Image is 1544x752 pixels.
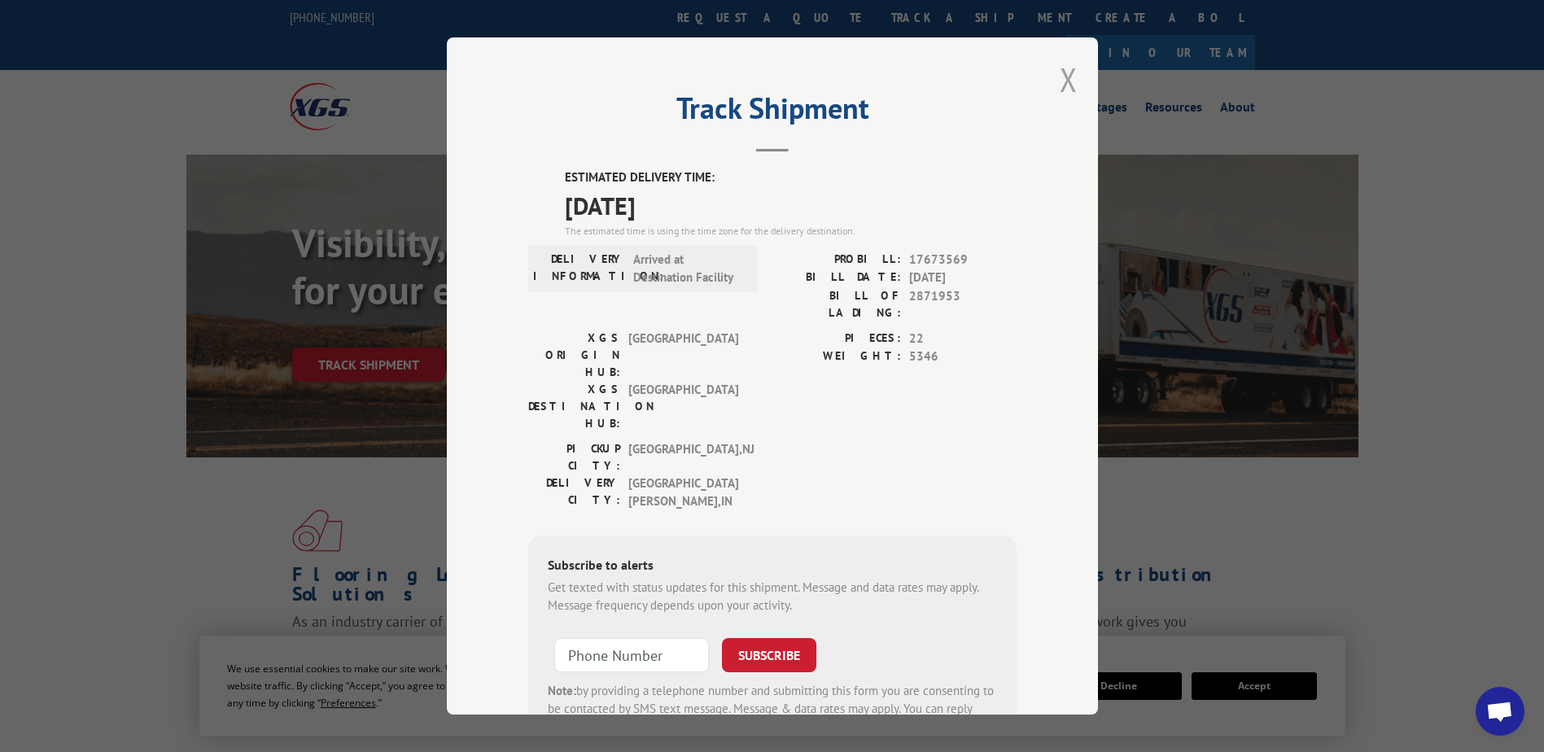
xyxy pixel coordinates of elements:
[772,330,901,348] label: PIECES:
[548,579,997,615] div: Get texted with status updates for this shipment. Message and data rates may apply. Message frequ...
[909,287,1017,321] span: 2871953
[528,381,620,432] label: XGS DESTINATION HUB:
[628,474,738,511] span: [GEOGRAPHIC_DATA][PERSON_NAME] , IN
[628,381,738,432] span: [GEOGRAPHIC_DATA]
[548,682,997,737] div: by providing a telephone number and submitting this form you are consenting to be contacted by SM...
[772,251,901,269] label: PROBILL:
[722,638,816,672] button: SUBSCRIBE
[565,187,1017,224] span: [DATE]
[528,97,1017,128] h2: Track Shipment
[772,287,901,321] label: BILL OF LADING:
[1476,687,1524,736] div: Open chat
[1060,58,1078,101] button: Close modal
[565,224,1017,238] div: The estimated time is using the time zone for the delivery destination.
[528,474,620,511] label: DELIVERY CITY:
[565,168,1017,187] label: ESTIMATED DELIVERY TIME:
[628,440,738,474] span: [GEOGRAPHIC_DATA] , NJ
[772,269,901,287] label: BILL DATE:
[528,440,620,474] label: PICKUP CITY:
[633,251,743,287] span: Arrived at Destination Facility
[533,251,625,287] label: DELIVERY INFORMATION:
[628,330,738,381] span: [GEOGRAPHIC_DATA]
[909,348,1017,366] span: 5346
[554,638,709,672] input: Phone Number
[909,269,1017,287] span: [DATE]
[528,330,620,381] label: XGS ORIGIN HUB:
[548,555,997,579] div: Subscribe to alerts
[909,330,1017,348] span: 22
[548,683,576,698] strong: Note:
[909,251,1017,269] span: 17673569
[772,348,901,366] label: WEIGHT:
